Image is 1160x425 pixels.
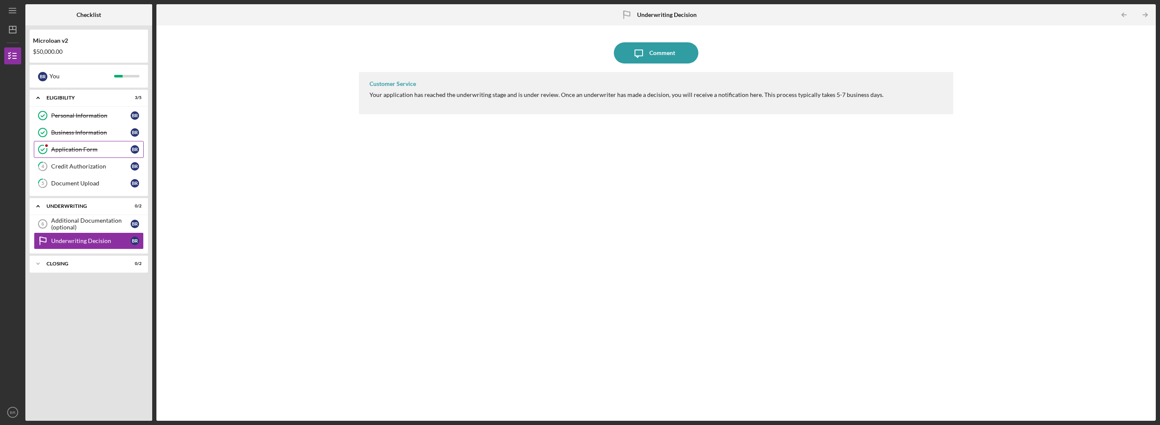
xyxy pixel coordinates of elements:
[51,146,131,153] div: Application Form
[131,220,139,228] div: B R
[47,95,120,100] div: Eligibility
[51,237,131,244] div: Underwriting Decision
[51,163,131,170] div: Credit Authorization
[131,111,139,120] div: B R
[34,232,144,249] a: Underwriting DecisionBR
[369,91,884,98] div: Your application has reached the underwriting stage and is under review. Once an underwriter has ...
[34,215,144,232] a: 6Additional Documentation (optional)BR
[77,11,101,18] b: Checklist
[131,179,139,188] div: B R
[51,129,131,136] div: Business Information
[126,204,142,209] div: 0 / 2
[33,37,145,44] div: Microloan v2
[34,107,144,124] a: Personal InformationBR
[41,164,44,169] tspan: 4
[10,410,15,415] text: BR
[38,72,47,81] div: B R
[131,237,139,245] div: B R
[131,128,139,137] div: B R
[614,42,698,63] button: Comment
[4,404,21,421] button: BR
[34,141,144,158] a: Application FormBR
[51,217,131,231] div: Additional Documentation (optional)
[34,158,144,175] a: 4Credit AuthorizationBR
[51,180,131,187] div: Document Upload
[637,11,697,18] b: Underwriting Decision
[126,261,142,266] div: 0 / 2
[649,42,675,63] div: Comment
[49,69,114,83] div: You
[47,204,120,209] div: Underwriting
[47,261,120,266] div: Closing
[41,181,44,186] tspan: 5
[34,175,144,192] a: 5Document UploadBR
[41,221,44,226] tspan: 6
[126,95,142,100] div: 3 / 5
[131,162,139,171] div: B R
[34,124,144,141] a: Business InformationBR
[131,145,139,154] div: B R
[51,112,131,119] div: Personal Information
[369,80,416,87] div: Customer Service
[33,48,145,55] div: $50,000.00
